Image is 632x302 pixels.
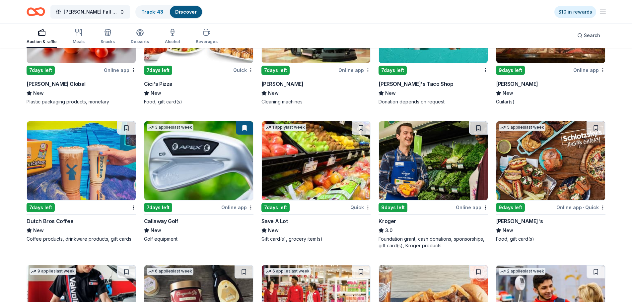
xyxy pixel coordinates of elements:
[262,121,371,200] img: Image for Save A Lot
[64,8,117,16] span: [PERSON_NAME] Fall Festival
[572,29,605,42] button: Search
[556,203,605,211] div: Online app Quick
[27,236,136,242] div: Coffee products, drinkware products, gift cards
[27,4,45,20] a: Home
[151,89,161,97] span: New
[261,217,288,225] div: Save A Lot
[50,5,130,19] button: [PERSON_NAME] Fall Festival
[496,236,605,242] div: Food, gift card(s)
[144,121,253,242] a: Image for Callaway Golf3 applieslast week7days leftOnline appCallaway GolfNewGolf equipment
[175,9,197,15] a: Discover
[73,26,85,48] button: Meals
[503,89,513,97] span: New
[496,121,605,242] a: Image for Schlotzsky's5 applieslast week9days leftOnline app•Quick[PERSON_NAME]'sNewFood, gift ca...
[573,66,605,74] div: Online app
[350,203,371,211] div: Quick
[499,124,545,131] div: 5 applies last week
[379,66,407,75] div: 7 days left
[584,31,600,39] span: Search
[27,80,86,88] div: [PERSON_NAME] Global
[147,268,193,275] div: 6 applies last week
[261,66,290,75] div: 7 days left
[27,26,57,48] button: Auction & raffle
[165,26,180,48] button: Alcohol
[379,121,488,200] img: Image for Kroger
[379,236,488,249] div: Foundation grant, cash donations, sponsorships, gift card(s), Kroger products
[261,98,371,105] div: Cleaning machines
[104,66,136,74] div: Online app
[144,121,253,200] img: Image for Callaway Golf
[33,89,44,97] span: New
[385,89,396,97] span: New
[379,98,488,105] div: Donation depends on request
[264,268,311,275] div: 6 applies last week
[496,66,525,75] div: 9 days left
[379,80,453,88] div: [PERSON_NAME]'s Taco Shop
[27,203,55,212] div: 7 days left
[261,121,371,242] a: Image for Save A Lot1 applylast week7days leftQuickSave A LotNewGift card(s), grocery item(s)
[583,205,584,210] span: •
[496,80,538,88] div: [PERSON_NAME]
[499,268,545,275] div: 2 applies last week
[196,39,218,44] div: Beverages
[261,80,304,88] div: [PERSON_NAME]
[30,268,76,275] div: 9 applies last week
[496,203,525,212] div: 9 days left
[27,39,57,44] div: Auction & raffle
[27,121,136,200] img: Image for Dutch Bros Coffee
[73,39,85,44] div: Meals
[141,9,163,15] a: Track· 43
[27,98,136,105] div: Plastic packaging products, monetary
[33,226,44,234] span: New
[385,226,392,234] span: 3.0
[144,66,172,75] div: 7 days left
[147,124,193,131] div: 3 applies last week
[233,66,253,74] div: Quick
[131,26,149,48] button: Desserts
[379,217,396,225] div: Kroger
[456,203,488,211] div: Online app
[144,203,172,212] div: 7 days left
[101,39,115,44] div: Snacks
[144,236,253,242] div: Golf equipment
[196,26,218,48] button: Beverages
[144,98,253,105] div: Food, gift card(s)
[131,39,149,44] div: Desserts
[496,98,605,105] div: Guitar(s)
[27,66,55,75] div: 7 days left
[261,203,290,212] div: 7 days left
[554,6,596,18] a: $10 in rewards
[503,226,513,234] span: New
[135,5,203,19] button: Track· 43Discover
[261,236,371,242] div: Gift card(s), grocery item(s)
[165,39,180,44] div: Alcohol
[144,80,173,88] div: Cici's Pizza
[379,203,407,212] div: 9 days left
[264,124,306,131] div: 1 apply last week
[496,217,543,225] div: [PERSON_NAME]'s
[27,217,73,225] div: Dutch Bros Coffee
[496,121,605,200] img: Image for Schlotzsky's
[144,217,178,225] div: Callaway Golf
[221,203,253,211] div: Online app
[379,121,488,249] a: Image for Kroger9days leftOnline appKroger3.0Foundation grant, cash donations, sponsorships, gift...
[268,89,279,97] span: New
[268,226,279,234] span: New
[151,226,161,234] span: New
[338,66,371,74] div: Online app
[27,121,136,242] a: Image for Dutch Bros Coffee7days leftDutch Bros CoffeeNewCoffee products, drinkware products, gif...
[101,26,115,48] button: Snacks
